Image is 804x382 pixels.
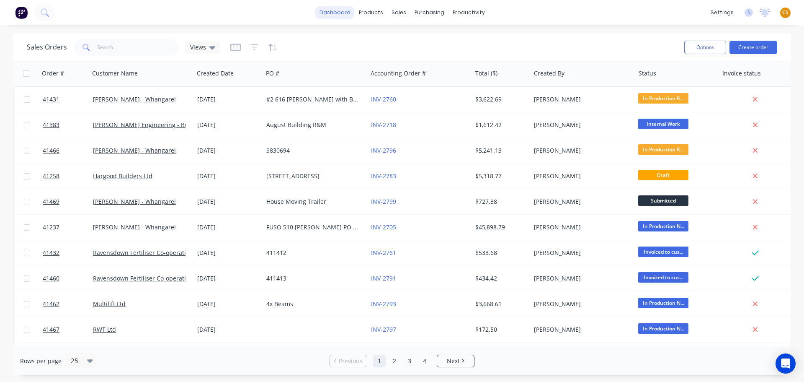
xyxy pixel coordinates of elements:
span: Draft [638,170,688,180]
div: $3,668.61 [475,300,525,308]
ul: Pagination [326,355,478,367]
div: $3,622.69 [475,95,525,104]
div: [DATE] [197,197,260,206]
div: Created By [534,69,564,78]
a: 41258 [43,164,93,189]
a: INV-2796 [371,146,396,154]
div: Customer Name [92,69,138,78]
div: 4x Beams [266,300,359,308]
div: August Building R&M [266,121,359,129]
span: In Production R... [638,93,688,104]
span: 41237 [43,223,59,231]
a: INV-2705 [371,223,396,231]
div: [DATE] [197,146,260,155]
span: 41258 [43,172,59,180]
a: Page 2 [388,355,401,367]
div: [PERSON_NAME] [534,95,627,104]
div: $727.38 [475,197,525,206]
div: sales [387,6,410,19]
div: [PERSON_NAME] [534,172,627,180]
a: 41383 [43,112,93,138]
span: In Production N... [638,298,688,308]
a: INV-2783 [371,172,396,180]
div: $45,898.79 [475,223,525,231]
span: CS [782,9,789,16]
span: Internal Work [638,119,688,129]
div: Order # [42,69,64,78]
div: 411413 [266,274,359,283]
a: INV-2760 [371,95,396,103]
div: products [355,6,387,19]
h1: Sales Orders [27,43,67,51]
div: [STREET_ADDRESS] [266,172,359,180]
div: FUSO 510 [PERSON_NAME] PO 825751 [266,223,359,231]
div: Status [639,69,656,78]
div: $5,318.77 [475,172,525,180]
div: [DATE] [197,300,260,308]
a: 41432 [43,240,93,265]
span: 41383 [43,121,59,129]
button: Options [684,41,726,54]
a: [PERSON_NAME] - Whangarei [93,197,176,205]
a: Page 3 [403,355,416,367]
div: [DATE] [197,223,260,231]
div: [PERSON_NAME] [534,274,627,283]
div: Invoice status [722,69,761,78]
a: INV-2791 [371,274,396,282]
div: [DATE] [197,121,260,129]
span: In Production N... [638,221,688,231]
button: Create order [729,41,777,54]
div: [PERSON_NAME] [534,249,627,257]
a: INV-2799 [371,197,396,205]
div: #2 616 [PERSON_NAME] with Body Lock and Load Anchorage [266,95,359,104]
a: [PERSON_NAME] Engineering - Building R M [93,121,217,129]
input: Search... [97,39,179,56]
div: 411412 [266,249,359,257]
a: 41462 [43,291,93,317]
a: 41237 [43,215,93,240]
div: [PERSON_NAME] [534,223,627,231]
a: Ravensdown Fertiliser Co-operative [93,274,192,282]
span: 41460 [43,274,59,283]
span: 41466 [43,146,59,155]
div: [DATE] [197,172,260,180]
a: Hargood Builders Ltd [93,172,152,180]
a: 41460 [43,266,93,291]
a: Page 1 is your current page [373,355,386,367]
span: Views [190,43,206,52]
div: productivity [448,6,489,19]
a: Page 4 [418,355,431,367]
div: [DATE] [197,95,260,104]
span: Invoiced to cus... [638,272,688,283]
a: 41467 [43,317,93,342]
span: 41432 [43,249,59,257]
a: INV-2718 [371,121,396,129]
span: Invoiced to cus... [638,247,688,257]
span: In Production R... [638,144,688,155]
div: Total ($) [475,69,497,78]
div: Created Date [197,69,234,78]
a: INV-2797 [371,325,396,333]
span: Rows per page [20,357,62,365]
a: RWT Ltd [93,325,116,333]
span: In Production N... [638,323,688,334]
span: Previous [339,357,363,365]
a: Multilift Ltd [93,300,126,308]
a: dashboard [315,6,355,19]
span: Submitted [638,195,688,206]
div: PO # [266,69,279,78]
a: [PERSON_NAME] - Whangarei [93,95,176,103]
div: [DATE] [197,325,260,334]
img: Factory [15,6,28,19]
div: [PERSON_NAME] [534,300,627,308]
div: $434.42 [475,274,525,283]
a: Previous page [330,357,367,365]
div: [DATE] [197,274,260,283]
a: 41431 [43,87,93,112]
div: $172.50 [475,325,525,334]
div: S830694 [266,146,359,155]
div: settings [706,6,738,19]
div: [PERSON_NAME] [534,121,627,129]
div: [PERSON_NAME] [534,146,627,155]
a: Next page [437,357,474,365]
